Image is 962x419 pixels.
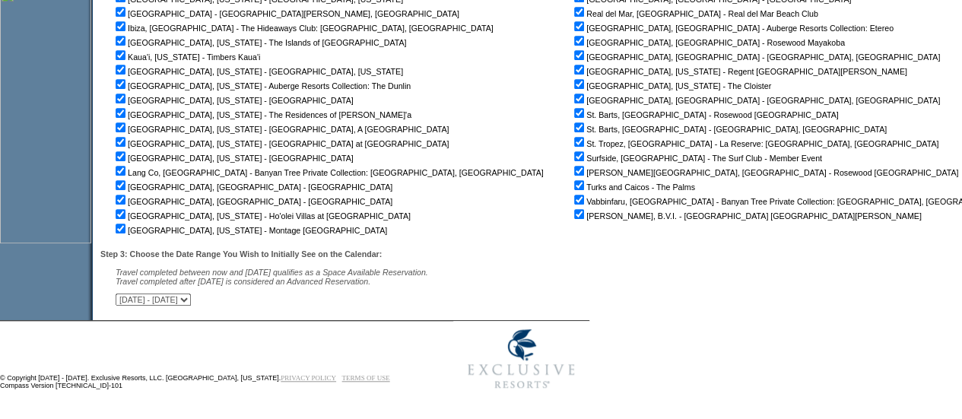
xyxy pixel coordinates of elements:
nobr: Real del Mar, [GEOGRAPHIC_DATA] - Real del Mar Beach Club [571,9,818,18]
nobr: [GEOGRAPHIC_DATA], [GEOGRAPHIC_DATA] - [GEOGRAPHIC_DATA] [113,197,392,206]
nobr: [GEOGRAPHIC_DATA] - [GEOGRAPHIC_DATA][PERSON_NAME], [GEOGRAPHIC_DATA] [113,9,459,18]
nobr: Surfside, [GEOGRAPHIC_DATA] - The Surf Club - Member Event [571,154,822,163]
nobr: [GEOGRAPHIC_DATA], [GEOGRAPHIC_DATA] - [GEOGRAPHIC_DATA] [113,183,392,192]
nobr: [GEOGRAPHIC_DATA], [US_STATE] - Auberge Resorts Collection: The Dunlin [113,81,411,90]
nobr: [GEOGRAPHIC_DATA], [US_STATE] - [GEOGRAPHIC_DATA] at [GEOGRAPHIC_DATA] [113,139,449,148]
nobr: [GEOGRAPHIC_DATA], [GEOGRAPHIC_DATA] - [GEOGRAPHIC_DATA], [GEOGRAPHIC_DATA] [571,96,940,105]
nobr: St. Barts, [GEOGRAPHIC_DATA] - Rosewood [GEOGRAPHIC_DATA] [571,110,838,119]
a: TERMS OF USE [342,374,390,382]
nobr: [PERSON_NAME], B.V.I. - [GEOGRAPHIC_DATA] [GEOGRAPHIC_DATA][PERSON_NAME] [571,211,922,221]
nobr: Turks and Caicos - The Palms [571,183,695,192]
nobr: [GEOGRAPHIC_DATA], [US_STATE] - Montage [GEOGRAPHIC_DATA] [113,226,387,235]
nobr: [GEOGRAPHIC_DATA], [GEOGRAPHIC_DATA] - Auberge Resorts Collection: Etereo [571,24,894,33]
nobr: [PERSON_NAME][GEOGRAPHIC_DATA], [GEOGRAPHIC_DATA] - Rosewood [GEOGRAPHIC_DATA] [571,168,958,177]
nobr: [GEOGRAPHIC_DATA], [US_STATE] - Regent [GEOGRAPHIC_DATA][PERSON_NAME] [571,67,907,76]
nobr: Lang Co, [GEOGRAPHIC_DATA] - Banyan Tree Private Collection: [GEOGRAPHIC_DATA], [GEOGRAPHIC_DATA] [113,168,544,177]
nobr: St. Tropez, [GEOGRAPHIC_DATA] - La Reserve: [GEOGRAPHIC_DATA], [GEOGRAPHIC_DATA] [571,139,938,148]
input: Submit [198,294,235,307]
nobr: [GEOGRAPHIC_DATA], [US_STATE] - The Islands of [GEOGRAPHIC_DATA] [113,38,406,47]
img: Exclusive Resorts [453,321,589,397]
nobr: [GEOGRAPHIC_DATA], [US_STATE] - [GEOGRAPHIC_DATA], [US_STATE] [113,67,403,76]
nobr: Ibiza, [GEOGRAPHIC_DATA] - The Hideaways Club: [GEOGRAPHIC_DATA], [GEOGRAPHIC_DATA] [113,24,494,33]
nobr: [GEOGRAPHIC_DATA], [GEOGRAPHIC_DATA] - Rosewood Mayakoba [571,38,845,47]
b: Step 3: Choose the Date Range You Wish to Initially See on the Calendar: [100,249,382,259]
nobr: [GEOGRAPHIC_DATA], [US_STATE] - The Cloister [571,81,771,90]
nobr: [GEOGRAPHIC_DATA], [US_STATE] - [GEOGRAPHIC_DATA] [113,154,354,163]
nobr: [GEOGRAPHIC_DATA], [GEOGRAPHIC_DATA] - [GEOGRAPHIC_DATA], [GEOGRAPHIC_DATA] [571,52,940,62]
nobr: Kaua'i, [US_STATE] - Timbers Kaua'i [113,52,260,62]
nobr: [GEOGRAPHIC_DATA], [US_STATE] - The Residences of [PERSON_NAME]'a [113,110,411,119]
nobr: [GEOGRAPHIC_DATA], [US_STATE] - [GEOGRAPHIC_DATA] [113,96,354,105]
span: Travel completed between now and [DATE] qualifies as a Space Available Reservation. [116,268,428,277]
nobr: St. Barts, [GEOGRAPHIC_DATA] - [GEOGRAPHIC_DATA], [GEOGRAPHIC_DATA] [571,125,887,134]
a: PRIVACY POLICY [281,374,336,382]
nobr: [GEOGRAPHIC_DATA], [US_STATE] - [GEOGRAPHIC_DATA], A [GEOGRAPHIC_DATA] [113,125,449,134]
nobr: Travel completed after [DATE] is considered an Advanced Reservation. [116,277,370,286]
nobr: [GEOGRAPHIC_DATA], [US_STATE] - Ho'olei Villas at [GEOGRAPHIC_DATA] [113,211,411,221]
